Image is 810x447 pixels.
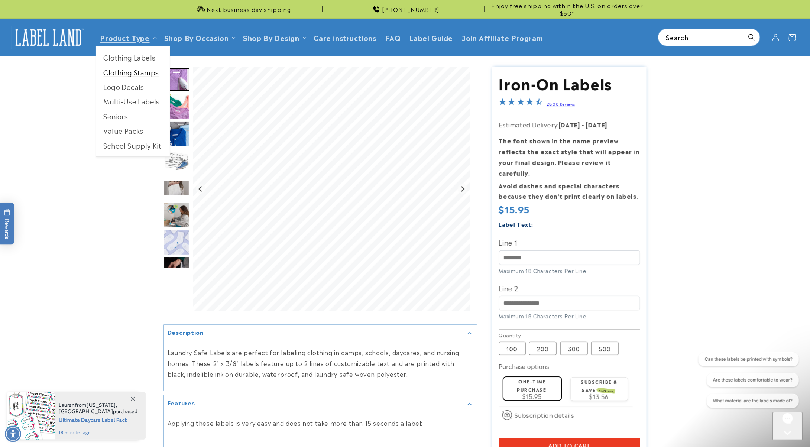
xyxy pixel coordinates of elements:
h1: Iron-On Labels [499,73,640,93]
span: Care instructions [314,33,376,42]
label: Line 1 [499,236,640,248]
div: Go to slide 5 [163,175,189,201]
strong: [DATE] [559,120,580,129]
p: Estimated Delivery: [499,119,640,130]
a: School Supply Kit [96,138,170,153]
span: [GEOGRAPHIC_DATA] [59,408,113,415]
img: Iron on name labels ironed to shirt collar [163,121,189,147]
a: Label Guide [405,29,458,46]
div: Maximum 18 Characters Per Line [499,267,640,275]
div: Maximum 18 Characters Per Line [499,312,640,320]
div: Go to slide 1 [163,67,189,93]
summary: Description [164,325,477,341]
div: Go to slide 7 [163,229,189,255]
label: 500 [591,342,619,355]
label: 100 [499,342,526,355]
span: Enjoy free shipping within the U.S. on orders over $50* [487,2,647,16]
label: Label Text: [499,220,534,228]
img: Iron-On Labels - Label Land [163,256,189,282]
a: Product Type [100,32,150,42]
button: Go to last slide [196,184,206,194]
div: Go to slide 2 [163,94,189,120]
iframe: Gorgias live chat messenger [773,412,803,440]
p: Laundry Safe Labels are perfect for labeling clothing in camps, schools, daycares, and nursing ho... [168,347,473,379]
iframe: Gorgias live chat conversation starters [694,352,803,414]
span: Ultimate Daycare Label Pack [59,415,138,424]
label: 200 [529,342,557,355]
a: Care instructions [310,29,381,46]
div: Go to slide 8 [163,256,189,282]
button: Search [743,29,760,45]
span: $15.95 [499,202,530,216]
button: Next slide [458,184,468,194]
span: from , purchased [59,402,138,415]
img: Iron-On Labels - Label Land [163,229,189,255]
summary: Shop By Design [239,29,309,46]
a: Label Land [9,23,88,52]
img: Iron on name tags ironed to a t-shirt [163,94,189,120]
h2: Description [168,328,204,336]
span: $13.56 [589,392,609,401]
summary: Product Type [96,29,160,46]
a: Logo Decals [96,80,170,94]
span: Lauren [59,402,75,408]
span: Subscription details [515,411,574,420]
a: Join Affiliate Program [457,29,547,46]
a: Clothing Stamps [96,65,170,80]
a: Clothing Labels [96,50,170,65]
img: Label Land [11,26,85,49]
strong: Avoid dashes and special characters because they don’t print clearly on labels. [499,181,639,201]
div: Go to slide 6 [163,202,189,228]
a: Shop By Design [243,32,299,42]
legend: Quantity [499,331,522,339]
span: [US_STATE] [87,402,116,408]
a: 2800 Reviews - open in a new tab [547,101,575,106]
a: Value Packs [96,123,170,138]
span: Join Affiliate Program [462,33,543,42]
span: Rewards [4,208,11,239]
h2: Features [168,399,195,406]
img: null [163,181,189,196]
div: Go to slide 4 [163,148,189,174]
a: Seniors [96,109,170,123]
img: Iron on name label being ironed to shirt [163,68,189,91]
span: 18 minutes ago [59,429,138,436]
label: 300 [560,342,588,355]
strong: [DATE] [586,120,607,129]
summary: Shop By Occasion [160,29,239,46]
span: 4.5-star overall rating [499,99,543,108]
span: FAQ [385,33,401,42]
div: Accessibility Menu [5,426,21,442]
a: FAQ [381,29,405,46]
label: Purchase options [499,362,550,370]
img: Iron-on name labels with an iron [163,148,189,174]
label: One-time purchase [517,378,547,392]
span: $15.95 [522,392,542,401]
label: Subscribe & save [581,378,618,393]
div: Go to slide 3 [163,121,189,147]
span: Shop By Occasion [164,33,229,42]
summary: Features [164,395,477,412]
strong: - [582,120,584,129]
span: [PHONE_NUMBER] [382,6,440,13]
span: SAVE 15% [598,388,615,394]
strong: The font shown in the name preview reflects the exact style that will appear in your final design... [499,136,640,177]
label: Line 2 [499,282,640,294]
img: Iron-On Labels - Label Land [163,202,189,228]
span: Label Guide [410,33,453,42]
a: Multi-Use Labels [96,94,170,108]
span: Next business day shipping [207,6,291,13]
